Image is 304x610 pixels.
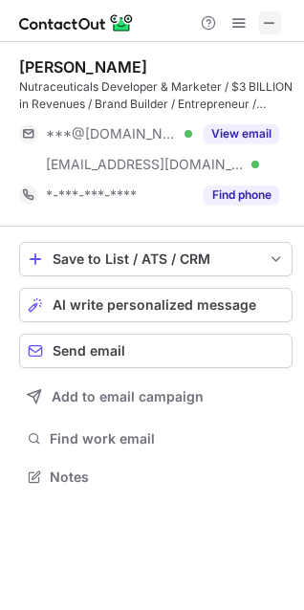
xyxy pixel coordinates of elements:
button: AI write personalized message [19,288,293,322]
img: ContactOut v5.3.10 [19,11,134,34]
span: AI write personalized message [53,297,256,313]
div: Nutraceuticals Developer & Marketer / $3 BILLION in Revenues / Brand Builder / Entrepreneur / Phi... [19,78,293,113]
span: ***@[DOMAIN_NAME] [46,125,178,142]
div: Save to List / ATS / CRM [53,251,259,267]
span: Notes [50,468,285,486]
button: Reveal Button [204,124,279,143]
button: Reveal Button [204,185,279,205]
span: Send email [53,343,125,359]
span: Find work email [50,430,285,447]
button: Notes [19,464,293,490]
button: Add to email campaign [19,380,293,414]
span: [EMAIL_ADDRESS][DOMAIN_NAME] [46,156,245,173]
button: Send email [19,334,293,368]
button: Find work email [19,425,293,452]
div: [PERSON_NAME] [19,57,147,76]
span: Add to email campaign [52,389,204,404]
button: save-profile-one-click [19,242,293,276]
